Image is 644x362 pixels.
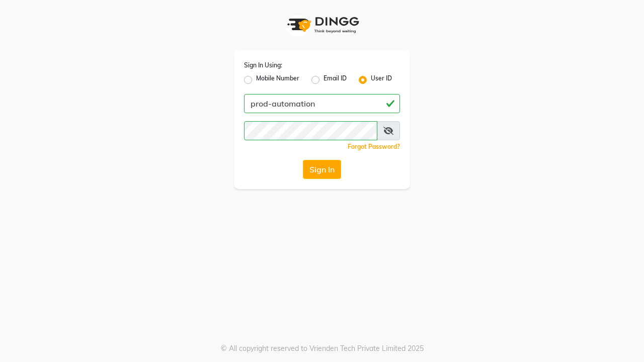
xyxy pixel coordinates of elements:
[282,10,362,40] img: logo1.svg
[244,121,377,140] input: Username
[348,143,400,150] a: Forgot Password?
[244,94,400,113] input: Username
[324,74,347,86] label: Email ID
[244,61,282,70] label: Sign In Using:
[256,74,299,86] label: Mobile Number
[303,160,341,179] button: Sign In
[371,74,392,86] label: User ID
